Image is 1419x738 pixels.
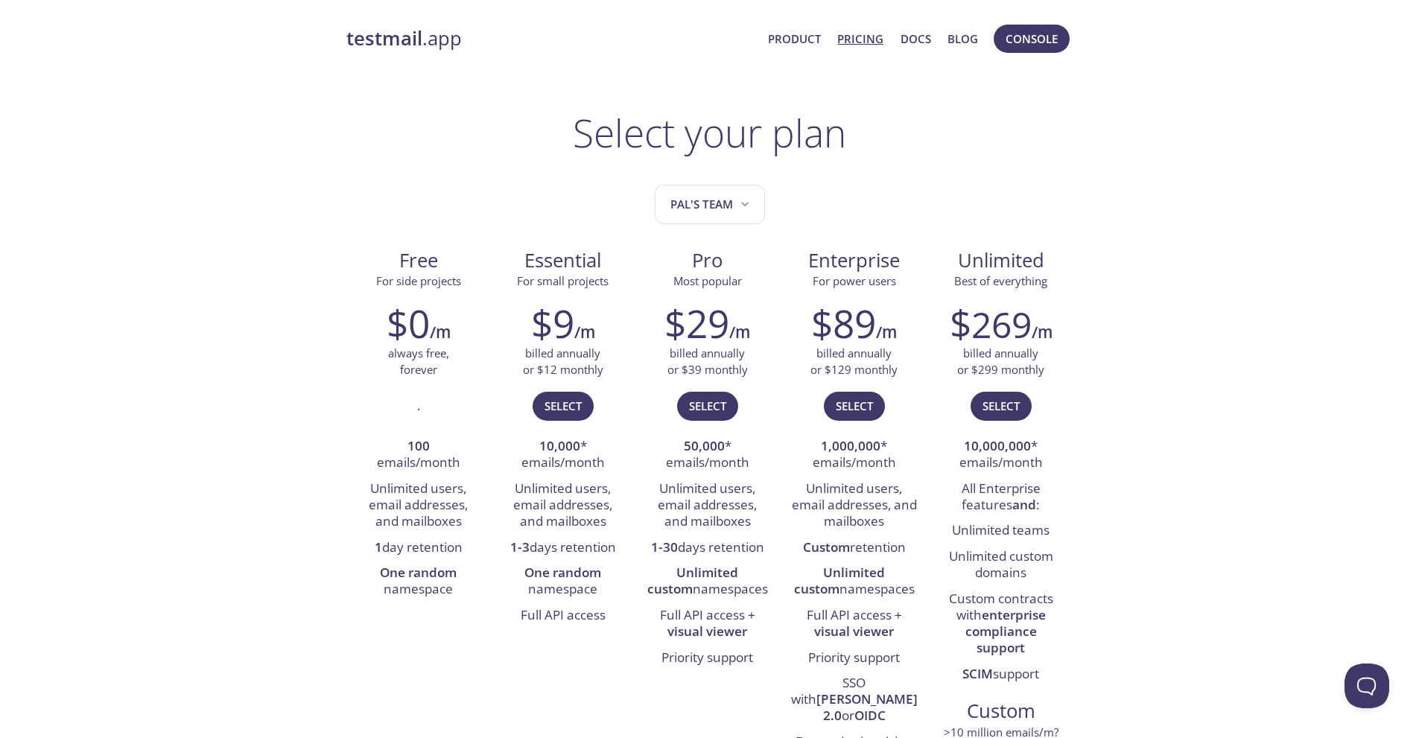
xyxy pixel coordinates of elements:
span: Custom [941,699,1061,724]
h2: $9 [531,301,574,346]
li: * emails/month [791,434,918,477]
h6: /m [876,319,897,345]
strong: OIDC [854,707,886,724]
strong: 10,000 [539,437,580,454]
strong: 1-30 [651,538,678,556]
li: day retention [358,535,480,561]
strong: Unlimited custom [794,564,886,597]
span: Enterprise [792,248,917,273]
span: For power users [813,273,896,288]
span: Unlimited [958,247,1044,273]
span: Select [689,396,726,416]
button: Select [971,392,1032,420]
strong: Custom [803,538,850,556]
li: Full API access + [791,603,918,646]
a: Pricing [837,29,883,48]
li: namespace [502,561,624,603]
a: testmail.app [346,26,757,51]
h6: /m [1032,319,1053,345]
span: Pal's team [670,194,752,214]
button: Pal's team [655,185,765,224]
h2: $0 [387,301,430,346]
button: Console [994,25,1070,53]
strong: SCIM [962,665,993,682]
h2: $89 [811,301,876,346]
iframe: Help Scout Beacon - Open [1345,664,1389,708]
h2: $29 [664,301,729,346]
span: Best of everything [954,273,1047,288]
li: Unlimited users, email addresses, and mailboxes [502,477,624,535]
span: Console [1006,29,1058,48]
a: Product [768,29,821,48]
li: namespaces [791,561,918,603]
li: Full API access [502,603,624,629]
strong: testmail [346,25,422,51]
button: Select [533,392,594,420]
strong: 10,000,000 [964,437,1031,454]
p: billed annually or $129 monthly [810,346,898,378]
li: All Enterprise features : [940,477,1062,519]
h6: /m [430,319,451,345]
strong: 100 [407,437,430,454]
p: billed annually or $12 monthly [523,346,603,378]
strong: 50,000 [684,437,725,454]
span: Select [982,396,1020,416]
li: namespace [358,561,480,603]
li: retention [791,535,918,561]
strong: and [1012,496,1036,513]
h6: /m [729,319,750,345]
li: emails/month [358,434,480,477]
li: * emails/month [502,434,624,477]
li: days retention [502,535,624,561]
li: namespaces [647,561,769,603]
li: Priority support [647,646,769,671]
li: * emails/month [647,434,769,477]
strong: 1-3 [510,538,530,556]
strong: One random [380,564,457,581]
span: For side projects [376,273,461,288]
p: billed annually or $39 monthly [667,346,748,378]
h1: Select your plan [573,110,846,155]
strong: One random [524,564,601,581]
span: Select [836,396,873,416]
button: Select [677,392,738,420]
p: always free, forever [388,346,449,378]
li: Unlimited teams [940,518,1062,544]
li: * emails/month [940,434,1062,477]
strong: [PERSON_NAME] 2.0 [816,690,918,724]
span: 269 [971,300,1032,349]
span: Pro [647,248,768,273]
li: Unlimited users, email addresses, and mailboxes [358,477,480,535]
span: Essential [503,248,623,273]
span: Most popular [673,273,742,288]
p: billed annually or $299 monthly [957,346,1044,378]
button: Select [824,392,885,420]
span: Free [358,248,479,273]
li: Unlimited users, email addresses, and mailboxes [791,477,918,535]
span: For small projects [517,273,609,288]
li: support [940,662,1062,687]
strong: Unlimited custom [647,564,739,597]
h6: /m [574,319,595,345]
li: Full API access + [647,603,769,646]
li: Unlimited users, email addresses, and mailboxes [647,477,769,535]
li: SSO with or [791,671,918,730]
a: Blog [947,29,978,48]
strong: enterprise compliance support [965,606,1046,657]
li: Unlimited custom domains [940,544,1062,587]
strong: 1,000,000 [821,437,880,454]
li: Custom contracts with [940,587,1062,662]
strong: visual viewer [814,623,894,640]
li: days retention [647,535,769,561]
strong: 1 [375,538,382,556]
li: Priority support [791,646,918,671]
strong: visual viewer [667,623,747,640]
span: Select [545,396,582,416]
h2: $ [950,301,1032,346]
a: Docs [901,29,931,48]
